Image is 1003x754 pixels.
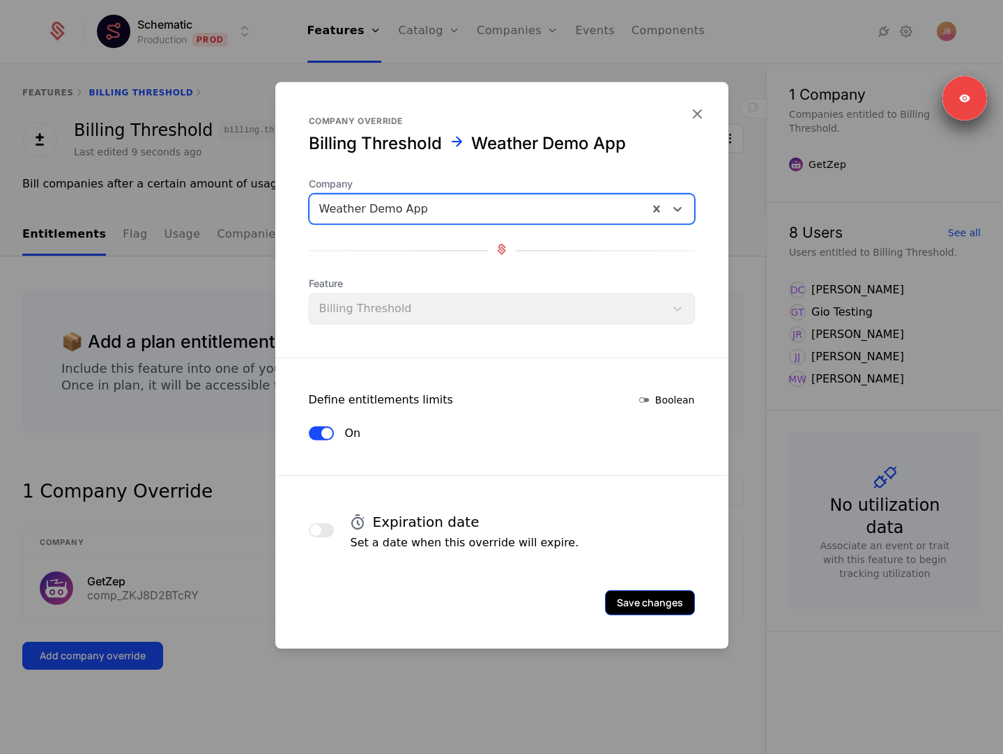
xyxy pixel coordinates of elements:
span: Feature [309,277,695,291]
p: Set a date when this override will expire. [351,534,579,551]
button: Save changes [605,590,695,615]
span: Boolean [655,393,695,407]
div: Define entitlements limits [309,392,453,408]
label: On [345,425,361,442]
span: Company [309,177,695,191]
div: Company override [309,116,695,127]
div: Billing Threshold [309,132,442,155]
h4: Expiration date [373,512,480,532]
div: Weather Demo App [471,132,626,155]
